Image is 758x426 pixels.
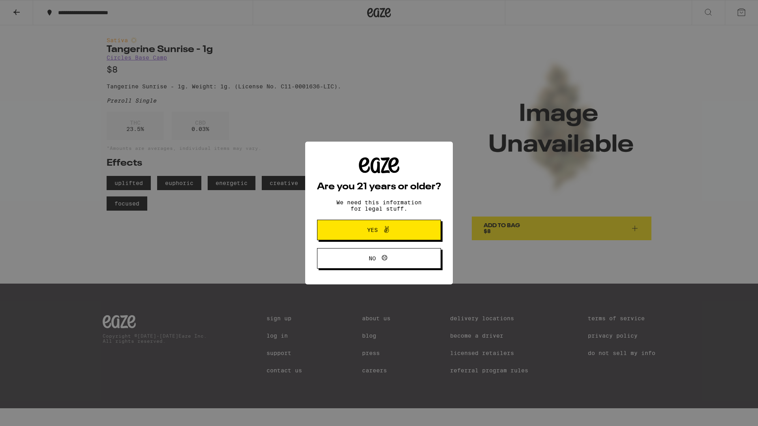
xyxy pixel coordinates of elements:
[367,227,378,233] span: Yes
[369,256,376,261] span: No
[330,199,428,212] p: We need this information for legal stuff.
[317,220,441,240] button: Yes
[317,182,441,192] h2: Are you 21 years or older?
[317,248,441,269] button: No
